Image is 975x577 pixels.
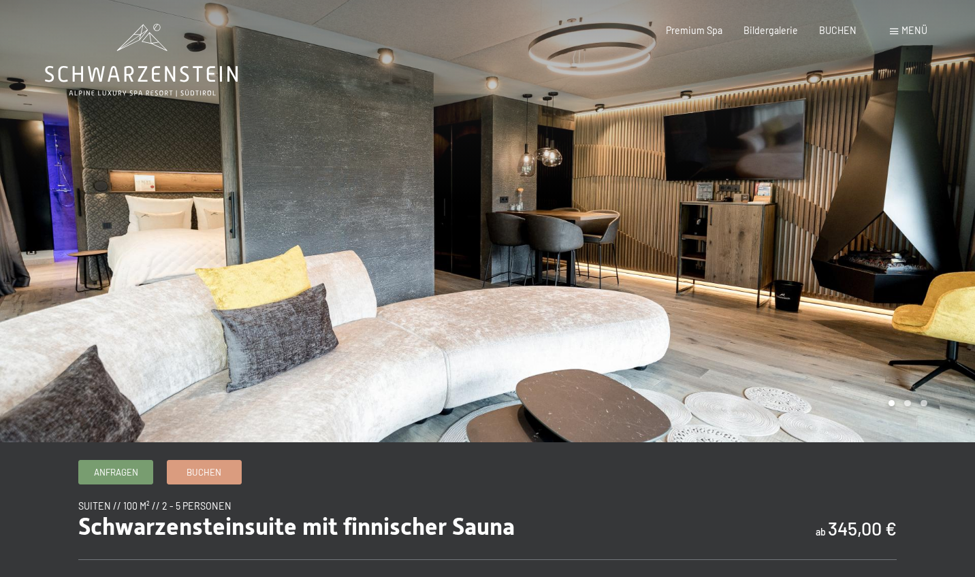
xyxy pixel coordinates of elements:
span: Schwarzensteinsuite mit finnischer Sauna [78,512,515,540]
a: Anfragen [79,461,153,483]
b: 345,00 € [828,517,897,539]
span: Anfragen [94,466,138,478]
a: BUCHEN [819,24,857,36]
span: Buchen [187,466,221,478]
a: Premium Spa [666,24,722,36]
a: Buchen [167,461,241,483]
span: Suiten // 100 m² // 2 - 5 Personen [78,500,231,512]
span: Menü [901,24,927,36]
a: Bildergalerie [744,24,798,36]
span: ab [816,526,826,538]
